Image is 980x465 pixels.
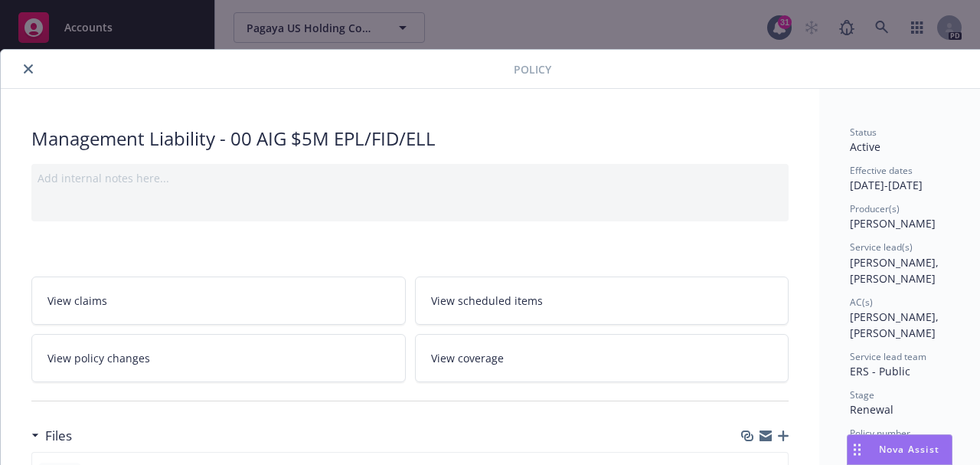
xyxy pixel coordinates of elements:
a: View scheduled items [415,277,789,325]
div: Add internal notes here... [38,170,782,186]
div: Files [31,426,72,446]
a: View coverage [415,334,789,382]
span: AC(s) [850,296,873,309]
span: Nova Assist [879,443,939,456]
a: View claims [31,277,406,325]
span: [PERSON_NAME] [850,216,936,231]
h3: Files [45,426,72,446]
span: Service lead team [850,350,926,363]
span: [PERSON_NAME], [PERSON_NAME] [850,255,942,286]
span: Active [850,139,880,154]
button: Nova Assist [847,434,952,465]
span: ERS - Public [850,364,910,378]
span: View claims [47,293,107,309]
span: Service lead(s) [850,241,913,254]
div: Management Liability - 00 AIG $5M EPL/FID/ELL [31,126,789,152]
span: View scheduled items [431,293,543,309]
span: [PERSON_NAME], [PERSON_NAME] [850,309,942,340]
span: View policy changes [47,350,150,366]
button: close [19,60,38,78]
div: Drag to move [848,435,867,464]
span: Producer(s) [850,202,900,215]
span: Stage [850,388,874,401]
span: Renewal [850,402,893,417]
span: Policy [514,61,551,77]
span: Status [850,126,877,139]
span: View coverage [431,350,504,366]
a: View policy changes [31,334,406,382]
span: Policy number [850,427,910,440]
span: Effective dates [850,164,913,177]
